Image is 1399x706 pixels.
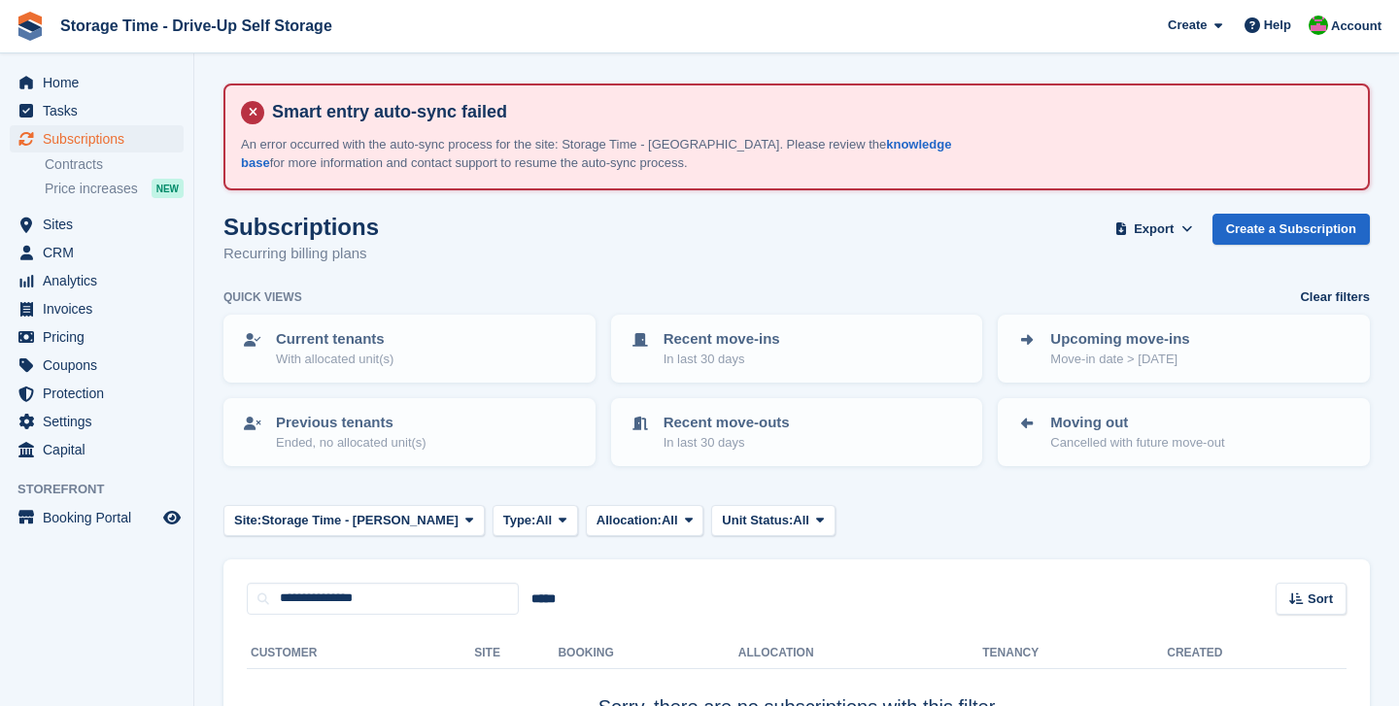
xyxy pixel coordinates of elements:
[1264,16,1291,35] span: Help
[664,412,790,434] p: Recent move-outs
[223,243,379,265] p: Recurring billing plans
[1050,433,1224,453] p: Cancelled with future move-out
[10,97,184,124] a: menu
[10,295,184,322] a: menu
[261,511,459,530] span: Storage Time - [PERSON_NAME]
[1134,219,1174,239] span: Export
[10,267,184,294] a: menu
[52,10,340,42] a: Storage Time - Drive-Up Self Storage
[17,480,193,499] span: Storefront
[10,125,184,152] a: menu
[1050,328,1189,351] p: Upcoming move-ins
[45,178,184,199] a: Price increases NEW
[10,436,184,463] a: menu
[1300,287,1370,307] a: Clear filters
[43,408,159,435] span: Settings
[1111,214,1197,246] button: Export
[10,408,184,435] a: menu
[10,323,184,351] a: menu
[43,436,159,463] span: Capital
[1000,400,1368,464] a: Moving out Cancelled with future move-out
[43,352,159,379] span: Coupons
[1167,638,1347,669] th: Created
[152,179,184,198] div: NEW
[43,69,159,96] span: Home
[43,97,159,124] span: Tasks
[535,511,552,530] span: All
[10,211,184,238] a: menu
[10,352,184,379] a: menu
[664,328,780,351] p: Recent move-ins
[264,101,1352,123] h4: Smart entry auto-sync failed
[223,214,379,240] h1: Subscriptions
[276,433,427,453] p: Ended, no allocated unit(s)
[558,638,737,669] th: Booking
[1050,350,1189,369] p: Move-in date > [DATE]
[225,400,594,464] a: Previous tenants Ended, no allocated unit(s)
[276,328,393,351] p: Current tenants
[613,400,981,464] a: Recent move-outs In last 30 days
[1050,412,1224,434] p: Moving out
[10,504,184,531] a: menu
[493,505,578,537] button: Type: All
[43,211,159,238] span: Sites
[10,239,184,266] a: menu
[225,317,594,381] a: Current tenants With allocated unit(s)
[474,638,558,669] th: Site
[10,380,184,407] a: menu
[223,505,485,537] button: Site: Storage Time - [PERSON_NAME]
[586,505,704,537] button: Allocation: All
[722,511,793,530] span: Unit Status:
[1331,17,1382,36] span: Account
[664,433,790,453] p: In last 30 days
[503,511,536,530] span: Type:
[711,505,835,537] button: Unit Status: All
[43,295,159,322] span: Invoices
[793,511,809,530] span: All
[664,350,780,369] p: In last 30 days
[1308,589,1333,609] span: Sort
[597,511,662,530] span: Allocation:
[43,380,159,407] span: Protection
[613,317,981,381] a: Recent move-ins In last 30 days
[43,239,159,266] span: CRM
[247,638,474,669] th: Customer
[45,180,138,198] span: Price increases
[160,506,184,529] a: Preview store
[43,267,159,294] span: Analytics
[1212,214,1370,246] a: Create a Subscription
[223,288,302,306] h6: Quick views
[234,511,261,530] span: Site:
[1309,16,1328,35] img: Saeed
[1168,16,1207,35] span: Create
[1000,317,1368,381] a: Upcoming move-ins Move-in date > [DATE]
[16,12,45,41] img: stora-icon-8386f47178a22dfd0bd8f6a31ec36ba5ce8667c1dd55bd0f319d3a0aa187defe.svg
[45,155,184,174] a: Contracts
[10,69,184,96] a: menu
[276,412,427,434] p: Previous tenants
[43,125,159,152] span: Subscriptions
[276,350,393,369] p: With allocated unit(s)
[43,323,159,351] span: Pricing
[738,638,982,669] th: Allocation
[662,511,678,530] span: All
[982,638,1050,669] th: Tenancy
[43,504,159,531] span: Booking Portal
[241,135,970,173] p: An error occurred with the auto-sync process for the site: Storage Time - [GEOGRAPHIC_DATA]. Plea...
